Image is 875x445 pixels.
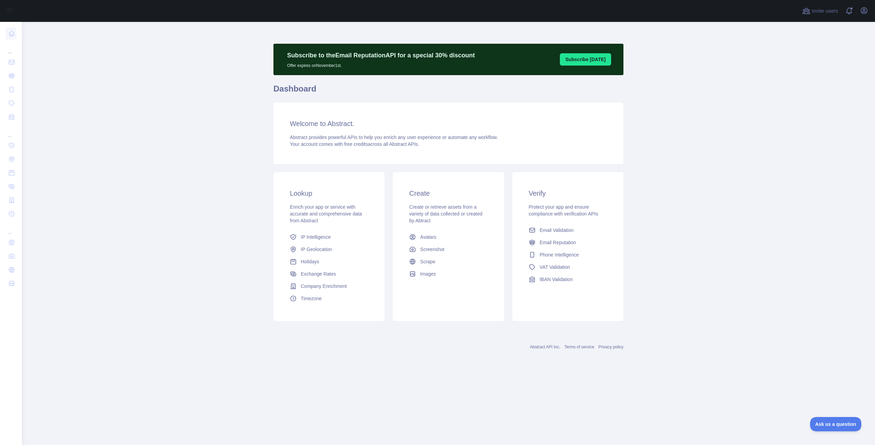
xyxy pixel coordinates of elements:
[287,60,475,68] p: Offer expires on November 1st.
[540,239,576,246] span: Email Reputation
[560,53,611,66] button: Subscribe [DATE]
[287,255,371,268] a: Holidays
[406,243,490,255] a: Screenshot
[344,141,368,147] span: free credits
[529,189,607,198] h3: Verify
[287,51,475,60] p: Subscribe to the Email Reputation API for a special 30 % discount
[5,41,16,55] div: ...
[301,258,319,265] span: Holidays
[526,236,610,249] a: Email Reputation
[287,243,371,255] a: IP Geolocation
[540,276,573,283] span: IBAN Validation
[409,189,487,198] h3: Create
[290,135,498,140] span: Abstract provides powerful APIs to help you enrich any user experience or automate any workflow.
[287,231,371,243] a: IP Intelligence
[420,246,444,253] span: Screenshot
[301,270,336,277] span: Exchange Rates
[5,221,16,235] div: ...
[409,204,482,223] span: Create or retrieve assets from a variety of data collected or created by Abtract
[540,264,570,270] span: VAT Validation
[420,270,436,277] span: Images
[406,255,490,268] a: Scrape
[301,246,332,253] span: IP Geolocation
[406,231,490,243] a: Avatars
[526,273,610,286] a: IBAN Validation
[598,345,623,349] a: Privacy policy
[301,234,331,240] span: IP Intelligence
[526,224,610,236] a: Email Validation
[540,251,579,258] span: Phone Intelligence
[287,268,371,280] a: Exchange Rates
[526,261,610,273] a: VAT Validation
[290,141,419,147] span: Your account comes with across all Abstract APIs.
[810,417,861,431] iframe: Toggle Customer Support
[526,249,610,261] a: Phone Intelligence
[420,234,436,240] span: Avatars
[301,295,322,302] span: Timezone
[812,7,838,15] span: Invite users
[564,345,594,349] a: Terms of service
[540,227,574,234] span: Email Validation
[420,258,435,265] span: Scrape
[290,119,607,128] h3: Welcome to Abstract.
[530,345,561,349] a: Abstract API Inc.
[287,292,371,305] a: Timezone
[273,83,623,100] h1: Dashboard
[290,189,368,198] h3: Lookup
[5,124,16,138] div: ...
[801,5,839,16] button: Invite users
[529,204,598,217] span: Protect your app and ensure compliance with verification APIs
[301,283,347,290] span: Company Enrichment
[406,268,490,280] a: Images
[290,204,362,223] span: Enrich your app or service with accurate and comprehensive data from Abstract
[287,280,371,292] a: Company Enrichment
